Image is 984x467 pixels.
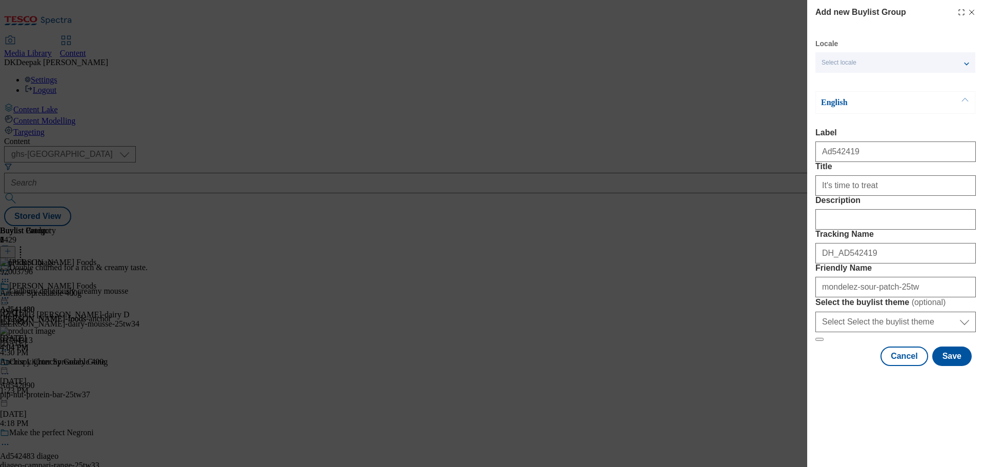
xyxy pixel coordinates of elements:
span: ( optional ) [912,298,946,307]
label: Select the buylist theme [815,297,976,308]
label: Title [815,162,976,171]
input: Enter Tracking Name [815,243,976,263]
h4: Add new Buylist Group [815,6,906,18]
input: Enter Description [815,209,976,230]
label: Tracking Name [815,230,976,239]
p: English [821,97,929,108]
label: Friendly Name [815,263,976,273]
input: Enter Label [815,141,976,162]
input: Enter Friendly Name [815,277,976,297]
input: Enter Title [815,175,976,196]
button: Cancel [880,347,928,366]
button: Select locale [815,52,975,73]
button: Save [932,347,972,366]
label: Description [815,196,976,205]
label: Label [815,128,976,137]
span: Select locale [822,59,856,67]
div: Modal [815,6,976,366]
label: Locale [815,41,838,47]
